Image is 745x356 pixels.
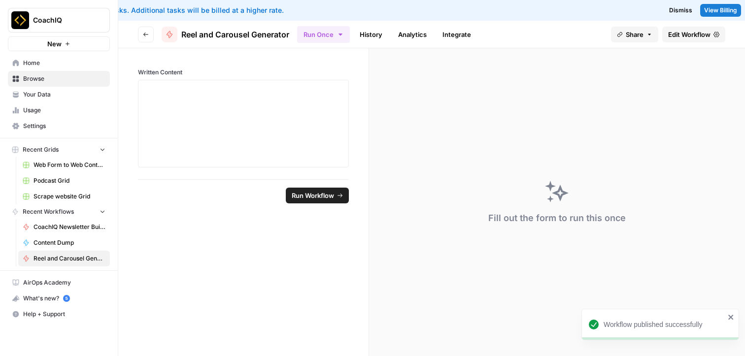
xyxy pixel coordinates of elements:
[18,173,110,189] a: Podcast Grid
[8,118,110,134] a: Settings
[437,27,477,42] a: Integrate
[704,6,737,15] span: View Billing
[669,6,692,15] span: Dismiss
[8,102,110,118] a: Usage
[354,27,388,42] a: History
[11,11,29,29] img: CoachIQ Logo
[18,157,110,173] a: Web Form to Web Content Grid
[8,87,110,102] a: Your Data
[488,211,626,225] div: Fill out the form to run this once
[700,4,741,17] a: View Billing
[8,55,110,71] a: Home
[23,106,105,115] span: Usage
[662,27,725,42] a: Edit Workflow
[65,296,68,301] text: 5
[23,310,105,319] span: Help + Support
[47,39,62,49] span: New
[668,30,711,39] span: Edit Workflow
[8,142,110,157] button: Recent Grids
[728,313,735,321] button: close
[23,74,105,83] span: Browse
[23,278,105,287] span: AirOps Academy
[8,306,110,322] button: Help + Support
[34,254,105,263] span: Reel and Carousel Generator
[611,27,658,42] button: Share
[392,27,433,42] a: Analytics
[8,36,110,51] button: New
[162,27,289,42] a: Reel and Carousel Generator
[665,4,696,17] button: Dismiss
[8,204,110,219] button: Recent Workflows
[18,235,110,251] a: Content Dump
[292,191,334,200] span: Run Workflow
[138,68,349,77] label: Written Content
[23,90,105,99] span: Your Data
[23,145,59,154] span: Recent Grids
[604,320,725,329] div: Workflow published successfully
[34,176,105,185] span: Podcast Grid
[8,5,473,15] div: You've used your included tasks. Additional tasks will be billed at a higher rate.
[8,291,109,306] div: What's new?
[18,251,110,266] a: Reel and Carousel Generator
[34,192,105,201] span: Scrape website Grid
[8,291,110,306] button: What's new? 5
[297,26,350,43] button: Run Once
[23,59,105,67] span: Home
[34,161,105,169] span: Web Form to Web Content Grid
[626,30,643,39] span: Share
[34,223,105,231] span: CoachIQ Newsletter Builder
[8,275,110,291] a: AirOps Academy
[18,219,110,235] a: CoachIQ Newsletter Builder
[8,8,110,32] button: Workspace: CoachIQ
[63,295,70,302] a: 5
[23,207,74,216] span: Recent Workflows
[23,122,105,130] span: Settings
[18,189,110,204] a: Scrape website Grid
[34,238,105,247] span: Content Dump
[8,71,110,87] a: Browse
[286,188,349,203] button: Run Workflow
[33,15,93,25] span: CoachIQ
[181,29,289,40] span: Reel and Carousel Generator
